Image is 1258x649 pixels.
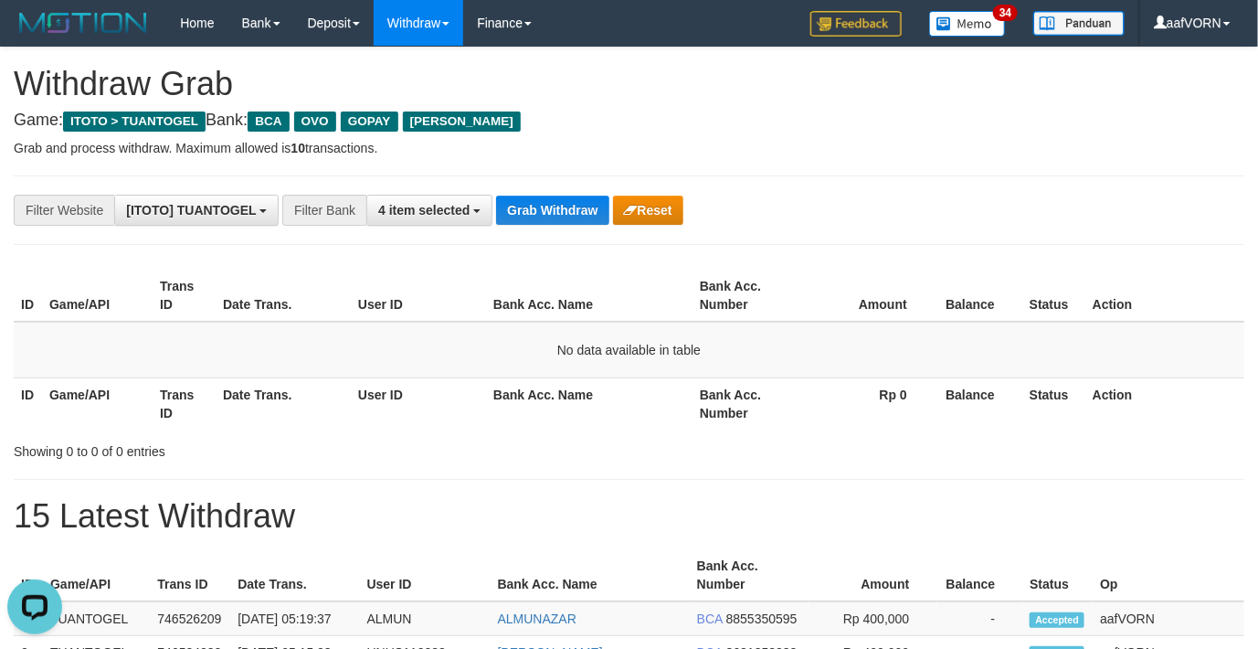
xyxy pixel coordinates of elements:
th: Game/API [42,378,153,430]
th: Op [1093,549,1244,601]
td: aafVORN [1093,601,1244,636]
button: Grab Withdraw [496,196,608,225]
th: Bank Acc. Number [692,270,803,322]
th: Amount [809,549,936,601]
th: Status [1022,549,1093,601]
th: Date Trans. [216,378,351,430]
button: 4 item selected [366,195,492,226]
span: 34 [993,5,1018,21]
th: Bank Acc. Name [486,378,692,430]
th: Game/API [43,549,150,601]
button: Reset [613,196,683,225]
td: - [937,601,1023,636]
th: Bank Acc. Number [690,549,809,601]
span: GOPAY [341,112,398,132]
h1: 15 Latest Withdraw [14,498,1244,535]
img: panduan.png [1033,11,1125,36]
td: 746526209 [150,601,230,636]
th: Balance [935,378,1022,430]
th: Date Trans. [216,270,351,322]
td: ALMUN [360,601,491,636]
td: No data available in table [14,322,1244,378]
div: Filter Bank [282,195,366,226]
div: Filter Website [14,195,114,226]
th: Amount [803,270,935,322]
h1: Withdraw Grab [14,66,1244,102]
th: User ID [351,270,486,322]
img: MOTION_logo.png [14,9,153,37]
th: Trans ID [153,270,216,322]
th: Bank Acc. Name [491,549,690,601]
th: User ID [360,549,491,601]
th: Date Trans. [230,549,359,601]
p: Grab and process withdraw. Maximum allowed is transactions. [14,139,1244,157]
th: Trans ID [150,549,230,601]
th: Bank Acc. Name [486,270,692,322]
th: Rp 0 [803,378,935,430]
span: 4 item selected [378,203,470,218]
th: Status [1022,378,1085,430]
span: OVO [294,112,336,132]
th: Bank Acc. Number [692,378,803,430]
th: User ID [351,378,486,430]
td: TUANTOGEL [43,601,150,636]
span: BCA [248,112,289,132]
span: Copy 8855350595 to clipboard [726,612,798,626]
th: Action [1085,270,1244,322]
th: Status [1022,270,1085,322]
td: Rp 400,000 [809,601,936,636]
th: Game/API [42,270,153,322]
td: [DATE] 05:19:37 [230,601,359,636]
th: Balance [937,549,1023,601]
a: ALMUNAZAR [498,612,576,626]
button: Open LiveChat chat widget [7,7,62,62]
h4: Game: Bank: [14,112,1244,130]
img: Feedback.jpg [810,11,902,37]
span: [PERSON_NAME] [403,112,521,132]
th: Balance [935,270,1022,322]
div: Showing 0 to 0 of 0 entries [14,435,511,461]
th: ID [14,378,42,430]
span: Accepted [1030,612,1084,628]
span: BCA [697,612,723,626]
span: [ITOTO] TUANTOGEL [126,203,256,218]
th: Action [1085,378,1244,430]
img: Button%20Memo.svg [929,11,1006,37]
th: ID [14,549,43,601]
span: ITOTO > TUANTOGEL [63,112,206,132]
button: [ITOTO] TUANTOGEL [114,195,279,226]
strong: 10 [291,141,305,155]
th: Trans ID [153,378,216,430]
th: ID [14,270,42,322]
